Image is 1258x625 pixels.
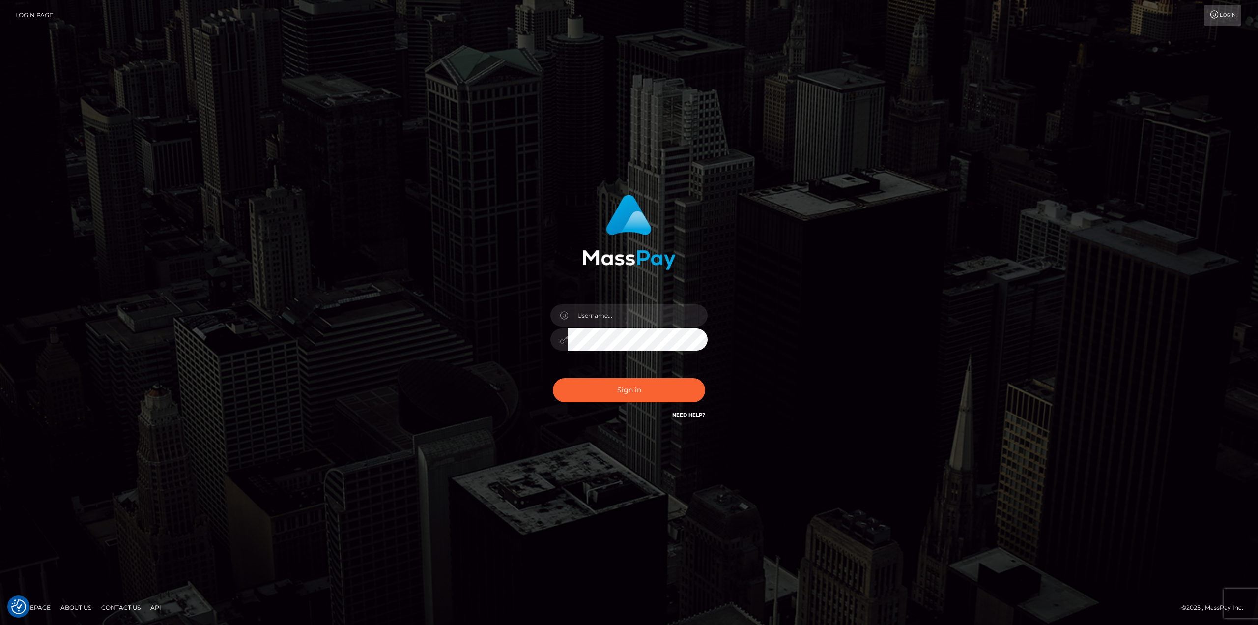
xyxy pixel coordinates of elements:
div: © 2025 , MassPay Inc. [1181,602,1251,613]
img: Revisit consent button [11,599,26,614]
a: API [146,600,165,615]
input: Username... [568,304,708,327]
a: Login [1204,5,1241,26]
a: Login Page [15,5,53,26]
a: Need Help? [672,412,705,418]
a: Homepage [11,600,55,615]
a: About Us [57,600,95,615]
img: MassPay Login [582,195,676,270]
button: Sign in [553,378,705,402]
button: Consent Preferences [11,599,26,614]
a: Contact Us [97,600,144,615]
